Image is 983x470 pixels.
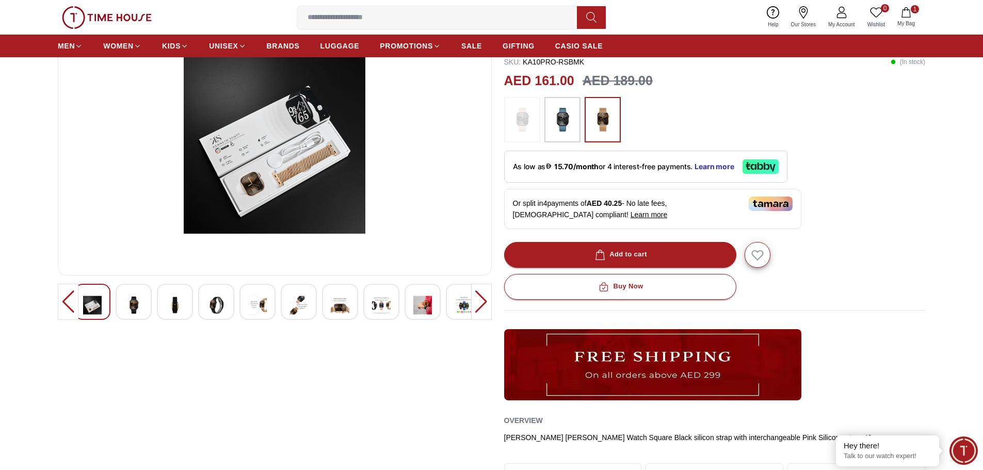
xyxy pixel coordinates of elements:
[949,436,978,465] div: Chat Widget
[764,21,783,28] span: Help
[762,4,785,30] a: Help
[555,41,603,51] span: CASIO SALE
[124,293,143,318] img: Kenneth Scott Unisex Multi Color Dial Smart Watch With Interchangeable Strap - KA10PRO-BSBBP
[209,41,238,51] span: UNISEX
[83,293,102,318] img: Kenneth Scott Unisex Multi Color Dial Smart Watch With Interchangeable Strap - KA10PRO-BSBBP
[320,41,360,51] span: LUGGAGE
[504,432,926,443] div: [PERSON_NAME] [PERSON_NAME] Watch Square Black silicon strap with interchangeable Pink Silicone s...
[331,293,349,318] img: Kenneth Scott Unisex Multi Color Dial Smart Watch With Interchangeable Strap - KA10PRO-BSBBP
[863,21,889,28] span: Wishlist
[504,71,574,91] h2: AED 161.00
[844,441,931,451] div: Hey there!
[461,41,482,51] span: SALE
[503,41,535,51] span: GIFTING
[267,37,300,55] a: BRANDS
[891,57,925,67] p: ( In stock )
[504,274,736,300] button: Buy Now
[67,19,483,267] img: Kenneth Scott Unisex Multi Color Dial Smart Watch With Interchangeable Strap - KA10PRO-BSBBP
[267,41,300,51] span: BRANDS
[455,293,473,318] img: Kenneth Scott Unisex Multi Color Dial Smart Watch With Interchangeable Strap - KA10PRO-BSBBP
[504,242,736,268] button: Add to cart
[289,293,308,318] img: Kenneth Scott Unisex Multi Color Dial Smart Watch With Interchangeable Strap - KA10PRO-BSBBP
[166,293,184,318] img: Kenneth Scott Unisex Multi Color Dial Smart Watch With Interchangeable Strap - KA10PRO-BSBBP
[504,413,543,428] h2: Overview
[413,293,432,318] img: Kenneth Scott Unisex Multi Color Dial Smart Watch With Interchangeable Strap - KA10PRO-BSBBP
[911,5,919,13] span: 1
[504,57,585,67] p: KA10PRO-RSBMK
[58,41,75,51] span: MEN
[550,102,575,137] img: ...
[587,199,622,207] span: AED 40.25
[372,293,391,318] img: Kenneth Scott Unisex Multi Color Dial Smart Watch With Interchangeable Strap - KA10PRO-BSBBP
[162,41,181,51] span: KIDS
[881,4,889,12] span: 0
[597,281,643,293] div: Buy Now
[62,6,152,29] img: ...
[593,249,647,261] div: Add to cart
[891,5,921,29] button: 1My Bag
[103,41,134,51] span: WOMEN
[207,293,225,318] img: Kenneth Scott Unisex Multi Color Dial Smart Watch With Interchangeable Strap - KA10PRO-BSBBP
[844,452,931,461] p: Talk to our watch expert!
[461,37,482,55] a: SALE
[503,37,535,55] a: GIFTING
[58,37,83,55] a: MEN
[555,37,603,55] a: CASIO SALE
[583,71,653,91] h3: AED 189.00
[380,37,441,55] a: PROMOTIONS
[504,189,801,229] div: Or split in 4 payments of - No late fees, [DEMOGRAPHIC_DATA] compliant!
[103,37,141,55] a: WOMEN
[320,37,360,55] a: LUGGAGE
[162,37,188,55] a: KIDS
[209,37,246,55] a: UNISEX
[861,4,891,30] a: 0Wishlist
[631,210,668,219] span: Learn more
[785,4,822,30] a: Our Stores
[824,21,859,28] span: My Account
[380,41,433,51] span: PROMOTIONS
[504,329,801,400] img: ...
[590,102,616,137] img: ...
[248,293,267,318] img: Kenneth Scott Unisex Multi Color Dial Smart Watch With Interchangeable Strap - KA10PRO-BSBBP
[787,21,820,28] span: Our Stores
[509,102,535,137] img: ...
[504,58,521,66] span: SKU :
[749,197,793,211] img: Tamara
[893,20,919,27] span: My Bag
